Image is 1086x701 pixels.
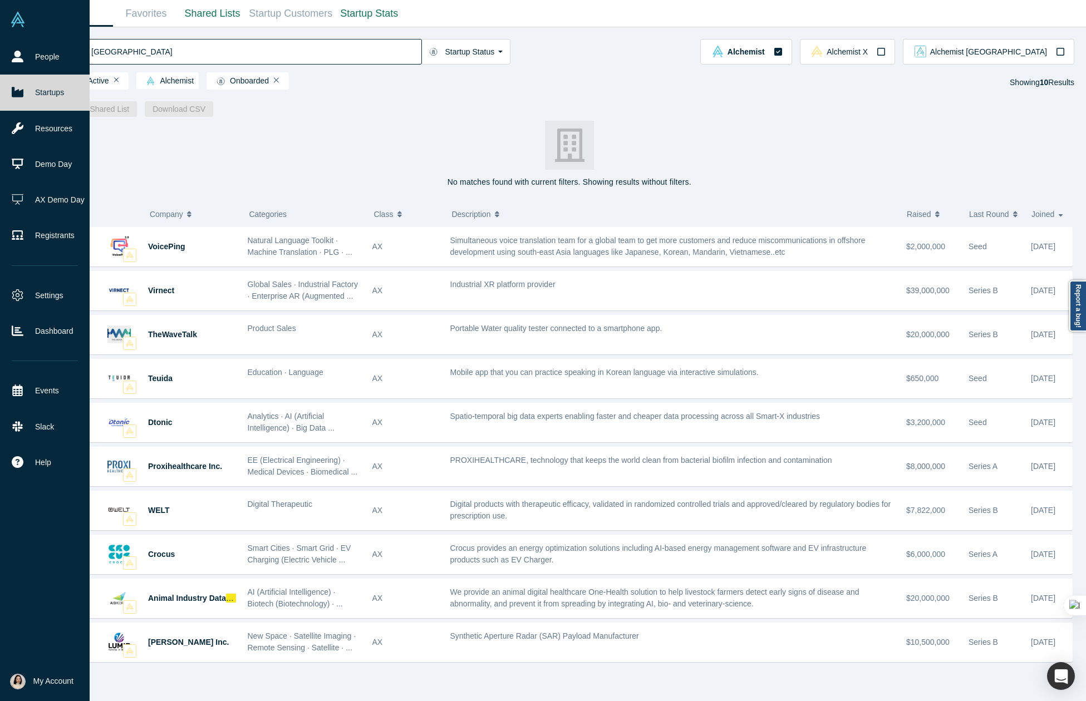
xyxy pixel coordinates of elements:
[1031,638,1055,646] span: [DATE]
[903,39,1074,65] button: alchemist_aj Vault LogoAlchemist [GEOGRAPHIC_DATA]
[906,286,950,295] span: $39,000,000
[1031,203,1067,226] button: Joined
[114,76,119,84] button: Remove Filter
[906,374,938,383] span: $650,000
[811,46,823,57] img: alchemistx Vault Logo
[915,46,926,57] img: alchemist_aj Vault Logo
[90,38,421,65] input: Search by company name, class, customer, one-liner or category
[148,242,185,251] a: VoicePing
[906,638,950,646] span: $10,500,000
[248,631,356,652] span: New Space · Satellite Imaging · Remote Sensing · Satellite · ...
[451,203,895,226] button: Description
[700,39,792,65] button: alchemist Vault LogoAlchemist
[248,588,343,608] span: AI (Artificial Intelligence) · Biotech (Biotechnology) · ...
[450,368,759,377] span: Mobile app that you can practice speaking in Korean language via interactive simulations.
[148,330,197,339] a: TheWaveTalk
[148,506,170,515] span: WELT
[451,203,490,226] span: Description
[148,374,173,383] a: Teuida
[1010,78,1074,87] span: Showing Results
[969,203,1009,226] span: Last Round
[450,236,866,256] span: Simultaneous voice translation team for a global team to get more customers and reduce miscommuni...
[10,674,73,689] button: My Account
[372,359,439,398] div: AX
[179,1,245,27] a: Shared Lists
[35,457,51,468] span: Help
[150,203,232,226] button: Company
[450,544,867,564] span: Crocus provides an energy optimization solutions including AI-based energy management software an...
[712,46,724,57] img: alchemist Vault Logo
[107,411,131,434] img: Dtonic's Logo
[969,286,998,295] span: Series B
[107,235,131,258] img: VoicePing's Logo
[450,456,832,465] span: PROXIHEALTHCARE, technology that keeps the world clean from bacterial biofilm infection and conta...
[248,412,335,432] span: Analytics · AI (Artificial Intelligence) · Big Data ...
[450,631,639,640] span: Synthetic Aperture Radar (SAR) Payload Manufacturer
[146,77,155,85] img: alchemist Vault Logo
[969,242,987,251] span: Seed
[65,177,1075,187] h4: No matches found with current filters. Showing results without filters.
[429,47,438,56] img: Startup status
[827,48,868,56] span: Alchemist X
[148,286,174,295] a: Virnect
[113,1,179,27] a: Favorites
[450,588,859,608] span: We provide an animal digital healthcare One-Health solution to help livestock farmers detect earl...
[1031,594,1055,603] span: [DATE]
[248,324,296,333] span: Product Sales
[969,418,987,427] span: Seed
[450,500,891,520] span: Digital products with therapeutic efficacy, validated in randomized controlled trials and approve...
[126,295,134,303] img: alchemistx Vault Logo
[107,279,131,302] img: Virnect's Logo
[372,447,439,486] div: AX
[33,675,73,687] span: My Account
[1069,280,1086,332] a: Report a bug!
[372,271,439,310] div: AX
[107,586,131,610] img: Animal Industry Data Korea (AIDKR)'s Logo
[245,1,336,27] a: Startup Customers
[1031,550,1055,559] span: [DATE]
[70,77,109,86] span: Active
[1031,203,1054,226] span: Joined
[248,456,358,476] span: EE (Electrical Engineering) · Medical Devices · Biomedical ...
[906,418,945,427] span: $3,200,000
[545,121,594,170] img: company
[217,77,225,86] img: Startup status
[107,498,131,522] img: WELT's Logo
[906,462,945,471] span: $8,000,000
[372,535,439,574] div: AX
[906,594,950,603] span: $20,000,000
[372,403,439,442] div: AX
[450,412,820,421] span: Spatio-temporal big data experts enabling faster and cheaper data processing across all Smart-X i...
[969,550,997,559] span: Series A
[148,638,229,646] a: [PERSON_NAME] Inc.
[126,383,134,391] img: alchemistx Vault Logo
[450,280,556,289] span: Industrial XR platform provider
[10,12,26,27] img: Alchemist Vault Logo
[65,101,137,117] button: New Shared List
[107,367,131,390] img: Teuida's Logo
[126,515,134,523] img: alchemistx Vault Logo
[126,559,134,567] img: alchemistx Vault Logo
[906,550,945,559] span: $6,000,000
[1031,418,1055,427] span: [DATE]
[126,427,134,435] img: alchemistx Vault Logo
[969,203,1020,226] button: Last Round
[969,330,998,339] span: Series B
[148,418,173,427] a: Dtonic
[212,77,269,86] span: Onboarded
[969,462,997,471] span: Series A
[907,203,931,226] span: Raised
[126,647,134,655] img: alchemistx Vault Logo
[274,76,279,84] button: Remove Filter
[1031,374,1055,383] span: [DATE]
[1040,78,1049,87] strong: 10
[374,203,393,226] span: Class
[248,236,352,256] span: Natural Language Toolkit · Machine Translation · PLG · ...
[969,638,998,646] span: Series B
[150,203,183,226] span: Company
[141,77,194,86] span: Alchemist
[10,674,26,689] img: Yukai Chen's Account
[148,462,222,471] span: Proxihealthcare Inc.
